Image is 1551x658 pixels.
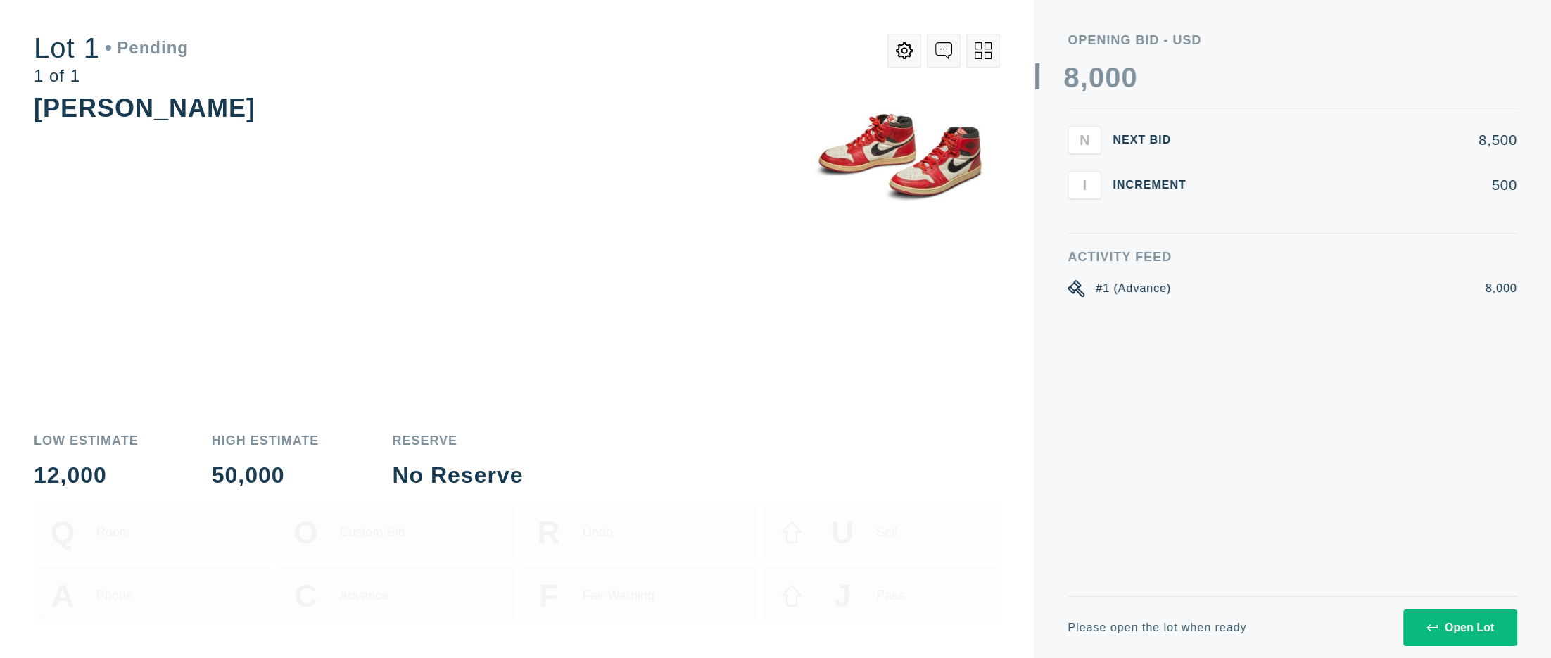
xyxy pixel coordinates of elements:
[34,464,139,486] div: 12,000
[1068,622,1246,633] div: Please open the lot when ready
[34,68,189,84] div: 1 of 1
[1403,609,1517,646] button: Open Lot
[1105,63,1121,91] div: 0
[1068,251,1517,263] div: Activity Feed
[1068,34,1517,46] div: Opening bid - USD
[34,34,189,62] div: Lot 1
[1080,132,1089,148] span: N
[1113,134,1197,146] div: Next Bid
[392,464,523,486] div: No Reserve
[1208,133,1517,147] div: 8,500
[1208,178,1517,192] div: 500
[34,94,255,122] div: [PERSON_NAME]
[1113,179,1197,191] div: Increment
[392,434,523,447] div: Reserve
[106,39,189,56] div: Pending
[34,434,139,447] div: Low Estimate
[1121,63,1137,91] div: 0
[1083,177,1087,193] span: I
[212,464,319,486] div: 50,000
[212,434,319,447] div: High Estimate
[1486,280,1517,297] div: 8,000
[1426,621,1494,634] div: Open Lot
[1068,126,1101,154] button: N
[1080,63,1089,345] div: ,
[1068,171,1101,199] button: I
[1096,280,1171,297] div: #1 (Advance)
[1063,63,1080,91] div: 8
[1089,63,1105,91] div: 0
